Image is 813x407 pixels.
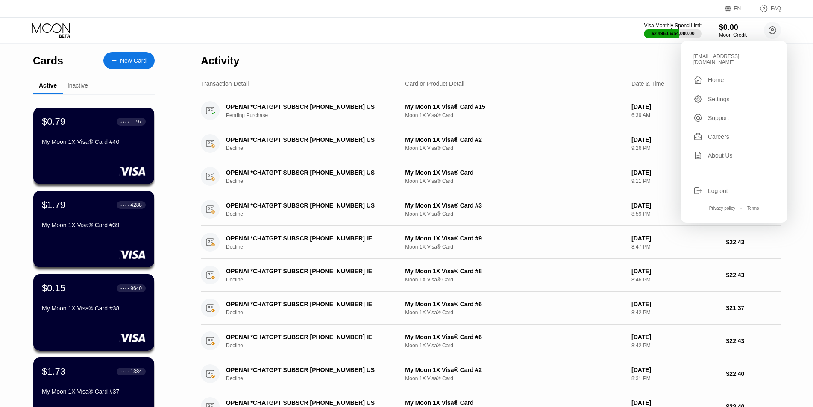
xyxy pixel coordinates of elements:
div: FAQ [771,6,781,12]
div: $22.40 [726,370,781,377]
div: OPENAI *CHATGPT SUBSCR [PHONE_NUMBER] US [226,136,391,143]
div: My Moon 1X Visa® Card #9 [405,235,625,242]
div: $0.00Moon Credit [719,23,747,38]
div: 1384 [130,369,142,375]
div: Moon 1X Visa® Card [405,343,625,348]
div: [DATE] [631,399,719,406]
div: Pending Purchase [226,112,404,118]
div: Decline [226,244,404,250]
div: OPENAI *CHATGPT SUBSCR [PHONE_NUMBER] IE [226,235,391,242]
div: Moon 1X Visa® Card [405,178,625,184]
div: 1197 [130,119,142,125]
div: Log out [708,187,728,194]
div: Moon 1X Visa® Card [405,145,625,151]
div: Date & Time [631,80,664,87]
div: Log out [693,186,775,196]
div: My Moon 1X Visa® Card #3 [405,202,625,209]
div: 8:46 PM [631,277,719,283]
div: New Card [120,57,147,64]
div: OPENAI *CHATGPT SUBSCR [PHONE_NUMBER] USDeclineMy Moon 1X Visa® Card #2Moon 1X Visa® Card[DATE]8:... [201,357,781,390]
div: 8:31 PM [631,375,719,381]
div: OPENAI *CHATGPT SUBSCR [PHONE_NUMBER] USPending PurchaseMy Moon 1X Visa® Card #15Moon 1X Visa® Ca... [201,94,781,127]
div: Decline [226,375,404,381]
div: [DATE] [631,366,719,373]
div: Support [708,114,729,121]
div: Card or Product Detail [405,80,464,87]
div: [DATE] [631,301,719,307]
div: Home [693,75,775,85]
div: Home [708,76,724,83]
div: Moon 1X Visa® Card [405,112,625,118]
div: $22.43 [726,239,781,246]
div: [DATE] [631,268,719,275]
div: Visa Monthly Spend Limit$2,496.06/$4,000.00 [644,23,701,38]
div: Careers [708,133,729,140]
div: 8:59 PM [631,211,719,217]
div: [DATE] [631,235,719,242]
div: Active [39,82,57,89]
div: 9640 [130,285,142,291]
div: Decline [226,277,404,283]
div: $22.43 [726,337,781,344]
div: 8:42 PM [631,310,719,316]
div: [DATE] [631,103,719,110]
div: OPENAI *CHATGPT SUBSCR [PHONE_NUMBER] US [226,169,391,176]
div: $0.79● ● ● ●1197My Moon 1X Visa® Card #40 [33,108,154,184]
div: ● ● ● ● [120,204,129,206]
div: EN [725,4,751,13]
div: $1.73 [42,366,65,377]
div: OPENAI *CHATGPT SUBSCR [PHONE_NUMBER] IEDeclineMy Moon 1X Visa® Card #6Moon 1X Visa® Card[DATE]8:... [201,292,781,325]
div: My Moon 1X Visa® Card #6 [405,334,625,340]
div: My Moon 1X Visa® Card #40 [42,138,146,145]
div: OPENAI *CHATGPT SUBSCR [PHONE_NUMBER] USDeclineMy Moon 1X Visa® Card #3Moon 1X Visa® Card[DATE]8:... [201,193,781,226]
div: $0.00 [719,23,747,32]
div: $21.37 [726,305,781,311]
div: OPENAI *CHATGPT SUBSCR [PHONE_NUMBER] USDeclineMy Moon 1X Visa® CardMoon 1X Visa® Card[DATE]9:11 ... [201,160,781,193]
div: OPENAI *CHATGPT SUBSCR [PHONE_NUMBER] IEDeclineMy Moon 1X Visa® Card #9Moon 1X Visa® Card[DATE]8:... [201,226,781,259]
div: About Us [708,152,733,159]
div: $0.79 [42,116,65,127]
div: My Moon 1X Visa® Card #39 [42,222,146,228]
div: EN [734,6,741,12]
div: $0.15● ● ● ●9640My Moon 1X Visa® Card #38 [33,274,154,351]
div: My Moon 1X Visa® Card #37 [42,388,146,395]
div: Transaction Detail [201,80,249,87]
div:  [693,75,703,85]
div: [DATE] [631,334,719,340]
div: My Moon 1X Visa® Card [405,399,625,406]
div: Decline [226,211,404,217]
div: Decline [226,310,404,316]
div: $1.79● ● ● ●4288My Moon 1X Visa® Card #39 [33,191,154,267]
div: OPENAI *CHATGPT SUBSCR [PHONE_NUMBER] IE [226,268,391,275]
div: Settings [693,94,775,104]
div: Privacy policy [709,206,735,211]
div: 8:47 PM [631,244,719,250]
div: $2,496.06 / $4,000.00 [652,31,695,36]
div: My Moon 1X Visa® Card #2 [405,366,625,373]
div: OPENAI *CHATGPT SUBSCR [PHONE_NUMBER] IEDeclineMy Moon 1X Visa® Card #8Moon 1X Visa® Card[DATE]8:... [201,259,781,292]
div: Decline [226,343,404,348]
div: Terms [747,206,759,211]
div: 6:39 AM [631,112,719,118]
div: Moon 1X Visa® Card [405,244,625,250]
div: $0.15 [42,283,65,294]
div: OPENAI *CHATGPT SUBSCR [PHONE_NUMBER] US [226,399,391,406]
div: OPENAI *CHATGPT SUBSCR [PHONE_NUMBER] IE [226,301,391,307]
div: Moon 1X Visa® Card [405,375,625,381]
div: Decline [226,145,404,151]
div: My Moon 1X Visa® Card #6 [405,301,625,307]
div: ● ● ● ● [120,120,129,123]
div: My Moon 1X Visa® Card #38 [42,305,146,312]
div: Visa Monthly Spend Limit [644,23,701,29]
div: Moon 1X Visa® Card [405,277,625,283]
div: ● ● ● ● [120,287,129,290]
div: [DATE] [631,169,719,176]
div: OPENAI *CHATGPT SUBSCR [PHONE_NUMBER] USDeclineMy Moon 1X Visa® Card #2Moon 1X Visa® Card[DATE]9:... [201,127,781,160]
div: 9:26 PM [631,145,719,151]
div: OPENAI *CHATGPT SUBSCR [PHONE_NUMBER] IEDeclineMy Moon 1X Visa® Card #6Moon 1X Visa® Card[DATE]8:... [201,325,781,357]
div: Settings [708,96,730,102]
div: OPENAI *CHATGPT SUBSCR [PHONE_NUMBER] IE [226,334,391,340]
div: 8:42 PM [631,343,719,348]
div: Inactive [68,82,88,89]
